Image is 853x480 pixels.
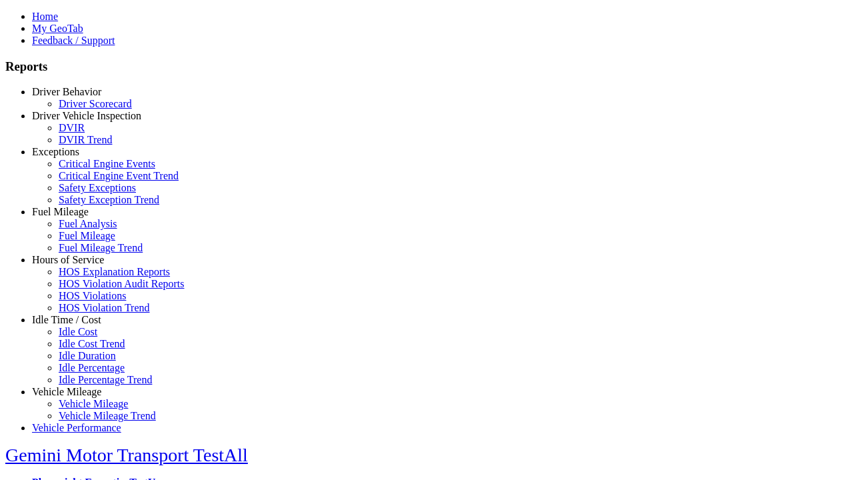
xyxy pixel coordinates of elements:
[32,314,101,325] a: Idle Time / Cost
[59,170,179,181] a: Critical Engine Event Trend
[5,445,248,465] a: Gemini Motor Transport TestAll
[59,230,115,241] a: Fuel Mileage
[59,410,156,421] a: Vehicle Mileage Trend
[5,59,848,74] h3: Reports
[59,338,125,349] a: Idle Cost Trend
[32,386,101,397] a: Vehicle Mileage
[32,11,58,22] a: Home
[59,194,159,205] a: Safety Exception Trend
[59,398,128,409] a: Vehicle Mileage
[32,23,83,34] a: My GeoTab
[59,218,117,229] a: Fuel Analysis
[59,278,185,289] a: HOS Violation Audit Reports
[59,158,155,169] a: Critical Engine Events
[32,35,115,46] a: Feedback / Support
[32,86,101,97] a: Driver Behavior
[32,254,104,265] a: Hours of Service
[59,182,136,193] a: Safety Exceptions
[59,122,85,133] a: DVIR
[32,146,79,157] a: Exceptions
[32,206,89,217] a: Fuel Mileage
[59,266,170,277] a: HOS Explanation Reports
[59,98,132,109] a: Driver Scorecard
[59,134,112,145] a: DVIR Trend
[59,242,143,253] a: Fuel Mileage Trend
[59,362,125,373] a: Idle Percentage
[32,422,121,433] a: Vehicle Performance
[59,302,150,313] a: HOS Violation Trend
[32,110,141,121] a: Driver Vehicle Inspection
[59,290,126,301] a: HOS Violations
[59,326,97,337] a: Idle Cost
[59,374,152,385] a: Idle Percentage Trend
[59,350,116,361] a: Idle Duration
